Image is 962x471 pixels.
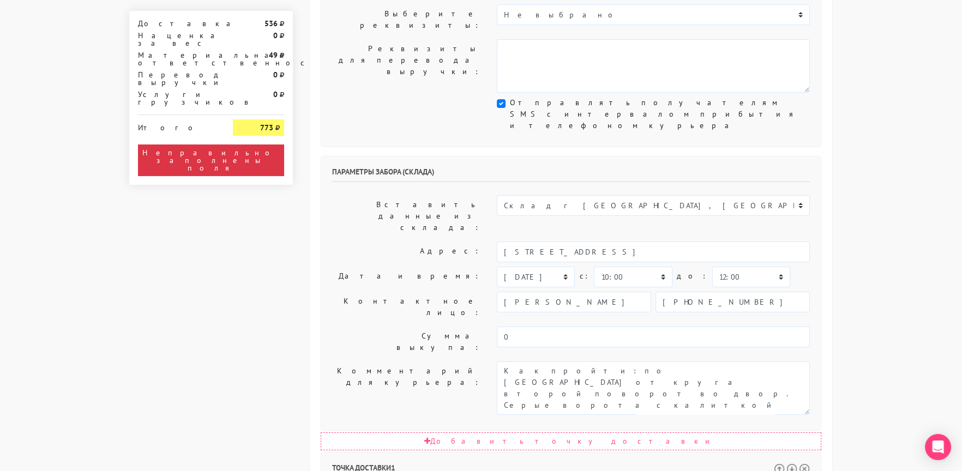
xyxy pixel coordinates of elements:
[324,195,489,237] label: Вставить данные из склада:
[497,361,810,415] textarea: Как пройти: по [GEOGRAPHIC_DATA] от круга второй поворот во двор. Серые ворота с калиткой между а...
[269,50,278,60] strong: 49
[130,51,225,67] div: Материальная ответственность
[130,90,225,106] div: Услуги грузчиков
[130,71,225,86] div: Перевод выручки
[321,432,821,450] div: Добавить точку доставки
[324,361,489,415] label: Комментарий для курьера:
[324,4,489,35] label: Выберите реквизиты:
[130,20,225,27] div: Доставка
[260,123,273,132] strong: 773
[138,119,217,131] div: Итого
[130,32,225,47] div: Наценка за вес
[656,292,810,312] input: Телефон
[324,241,489,262] label: Адрес:
[273,70,278,80] strong: 0
[579,267,590,286] label: c:
[332,167,810,182] h6: Параметры забора (склада)
[324,327,489,357] label: Сумма выкупа:
[497,292,651,312] input: Имя
[510,97,810,131] label: Отправлять получателям SMS с интервалом прибытия и телефоном курьера
[324,267,489,287] label: Дата и время:
[264,19,278,28] strong: 536
[324,292,489,322] label: Контактное лицо:
[273,31,278,40] strong: 0
[138,144,284,176] div: Неправильно заполнены поля
[925,434,951,460] div: Open Intercom Messenger
[677,267,708,286] label: до:
[324,39,489,93] label: Реквизиты для перевода выручки:
[273,89,278,99] strong: 0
